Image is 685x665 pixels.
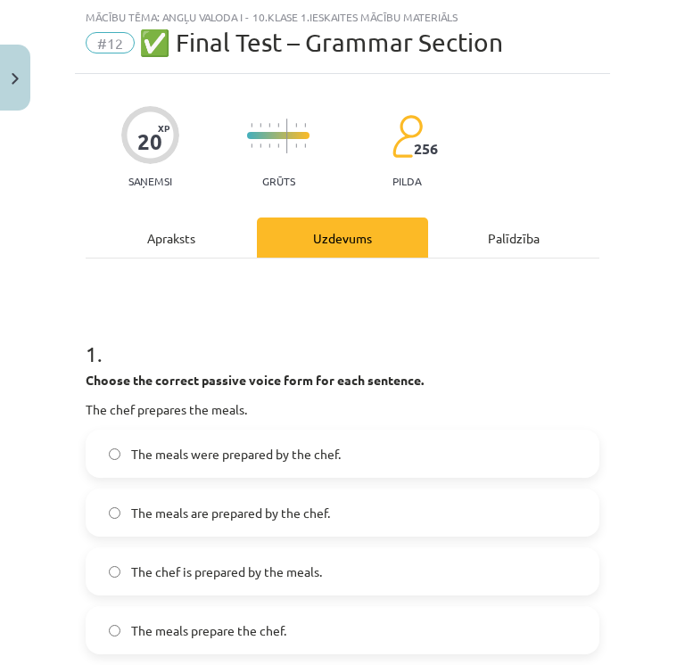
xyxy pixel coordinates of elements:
[137,129,162,154] div: 20
[268,144,270,148] img: icon-short-line-57e1e144782c952c97e751825c79c345078a6d821885a25fce030b3d8c18986b.svg
[131,621,286,640] span: The meals prepare the chef.
[286,119,288,153] img: icon-long-line-d9ea69661e0d244f92f715978eff75569469978d946b2353a9bb055b3ed8787d.svg
[414,141,438,157] span: 256
[131,504,330,522] span: The meals are prepared by the chef.
[86,32,135,53] span: #12
[86,372,424,388] strong: Choose the correct passive voice form for each sentence.
[121,175,179,187] p: Saņemsi
[262,175,295,187] p: Grūts
[295,144,297,148] img: icon-short-line-57e1e144782c952c97e751825c79c345078a6d821885a25fce030b3d8c18986b.svg
[109,625,120,636] input: The meals prepare the chef.
[304,123,306,127] img: icon-short-line-57e1e144782c952c97e751825c79c345078a6d821885a25fce030b3d8c18986b.svg
[158,123,169,133] span: XP
[251,123,252,127] img: icon-short-line-57e1e144782c952c97e751825c79c345078a6d821885a25fce030b3d8c18986b.svg
[392,175,421,187] p: pilda
[251,144,252,148] img: icon-short-line-57e1e144782c952c97e751825c79c345078a6d821885a25fce030b3d8c18986b.svg
[260,144,261,148] img: icon-short-line-57e1e144782c952c97e751825c79c345078a6d821885a25fce030b3d8c18986b.svg
[131,445,341,464] span: The meals were prepared by the chef.
[86,400,599,419] p: The chef prepares the meals.
[268,123,270,127] img: icon-short-line-57e1e144782c952c97e751825c79c345078a6d821885a25fce030b3d8c18986b.svg
[109,507,120,519] input: The meals are prepared by the chef.
[139,28,503,57] span: ✅ Final Test – Grammar Section
[277,144,279,148] img: icon-short-line-57e1e144782c952c97e751825c79c345078a6d821885a25fce030b3d8c18986b.svg
[86,310,599,365] h1: 1 .
[109,566,120,578] input: The chef is prepared by the meals.
[109,448,120,460] input: The meals were prepared by the chef.
[428,218,599,258] div: Palīdzība
[260,123,261,127] img: icon-short-line-57e1e144782c952c97e751825c79c345078a6d821885a25fce030b3d8c18986b.svg
[86,218,257,258] div: Apraksts
[304,144,306,148] img: icon-short-line-57e1e144782c952c97e751825c79c345078a6d821885a25fce030b3d8c18986b.svg
[131,562,322,581] span: The chef is prepared by the meals.
[86,11,599,23] div: Mācību tēma: Angļu valoda i - 10.klase 1.ieskaites mācību materiāls
[12,73,19,85] img: icon-close-lesson-0947bae3869378f0d4975bcd49f059093ad1ed9edebbc8119c70593378902aed.svg
[257,218,428,258] div: Uzdevums
[295,123,297,127] img: icon-short-line-57e1e144782c952c97e751825c79c345078a6d821885a25fce030b3d8c18986b.svg
[277,123,279,127] img: icon-short-line-57e1e144782c952c97e751825c79c345078a6d821885a25fce030b3d8c18986b.svg
[392,114,423,159] img: students-c634bb4e5e11cddfef0936a35e636f08e4e9abd3cc4e673bd6f9a4125e45ecb1.svg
